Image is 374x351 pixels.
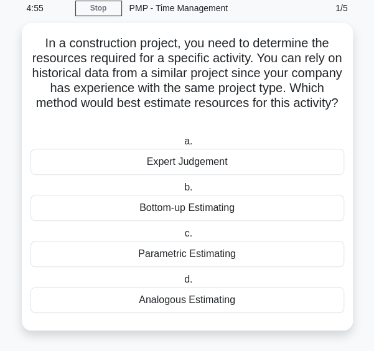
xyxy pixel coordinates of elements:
[184,182,192,192] span: b.
[30,287,344,313] div: Analogous Estimating
[30,241,344,267] div: Parametric Estimating
[30,195,344,221] div: Bottom-up Estimating
[185,228,192,238] span: c.
[30,149,344,175] div: Expert Judgement
[184,136,192,146] span: a.
[29,35,345,126] h5: In a construction project, you need to determine the resources required for a specific activity. ...
[75,1,122,16] a: Stop
[184,274,192,284] span: d.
